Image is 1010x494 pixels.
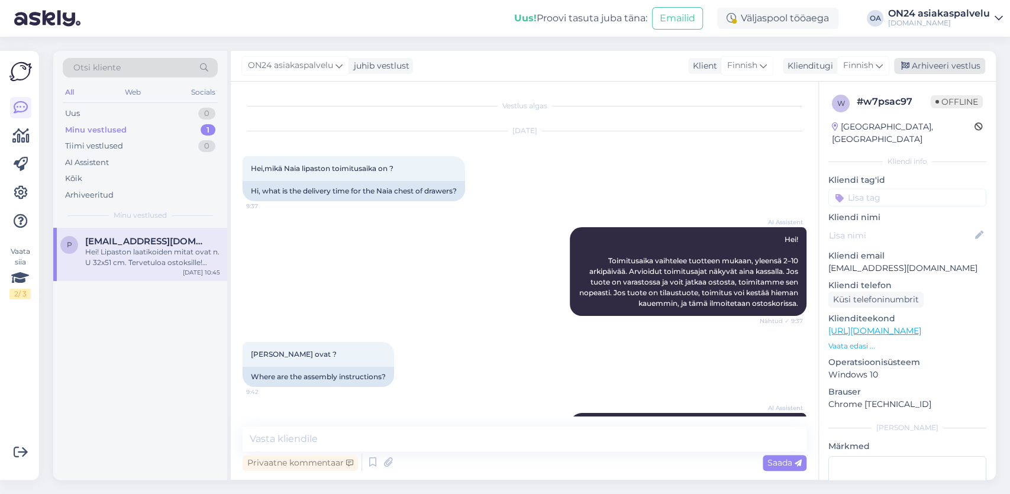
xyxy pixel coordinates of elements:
div: Klienditugi [783,60,833,72]
p: Kliendi telefon [828,279,986,292]
p: Windows 10 [828,369,986,381]
span: ON24 asiakaspalvelu [248,59,333,72]
a: [URL][DOMAIN_NAME] [828,325,921,336]
div: [DOMAIN_NAME] [888,18,990,28]
div: Privaatne kommentaar [243,455,358,471]
div: 1 [201,124,215,136]
p: Märkmed [828,440,986,453]
div: Minu vestlused [65,124,127,136]
div: AI Assistent [65,157,109,169]
span: Nähtud ✓ 9:37 [759,317,803,325]
span: Minu vestlused [114,210,167,221]
span: 9:37 [246,202,291,211]
a: ON24 asiakaspalvelu[DOMAIN_NAME] [888,9,1003,28]
p: Kliendi tag'id [828,174,986,186]
div: Uus [65,108,80,120]
span: 9:42 [246,388,291,396]
p: Vaata edasi ... [828,341,986,351]
button: Emailid [652,7,703,30]
div: Hei! Lipaston laatikoiden mitat ovat n. U 32x51 cm. Tervetuloa ostoksille! [URL][DOMAIN_NAME] [85,247,220,268]
div: Klient [688,60,717,72]
span: Finnish [727,59,757,72]
div: Väljaspool tööaega [717,8,838,29]
div: Vaata siia [9,246,31,299]
div: [PERSON_NAME] [828,422,986,433]
div: 0 [198,108,215,120]
div: Tiimi vestlused [65,140,123,152]
div: Where are the assembly instructions? [243,367,394,387]
span: Offline [931,95,983,108]
div: Web [122,85,143,100]
div: Proovi tasuta juba täna: [514,11,647,25]
span: Hei,mikä Naia lipaston toimitusaika on ? [251,164,393,173]
div: Hi, what is the delivery time for the Naia chest of drawers? [243,181,465,201]
p: Chrome [TECHNICAL_ID] [828,398,986,411]
span: Finnish [843,59,873,72]
input: Lisa tag [828,189,986,206]
span: w [837,99,845,108]
div: # w7psac97 [857,95,931,109]
img: Askly Logo [9,60,32,83]
p: Operatsioonisüsteem [828,356,986,369]
div: Kõik [65,173,82,185]
p: [EMAIL_ADDRESS][DOMAIN_NAME] [828,262,986,275]
p: Klienditeekond [828,312,986,325]
span: p [67,240,72,249]
div: OA [867,10,883,27]
div: [GEOGRAPHIC_DATA], [GEOGRAPHIC_DATA] [832,121,974,146]
span: Hei! Toimitusaika vaihtelee tuotteen mukaan, yleensä 2–10 arkipäivää. Arvioidut toimitusajat näky... [579,235,800,308]
div: 2 / 3 [9,289,31,299]
div: Küsi telefoninumbrit [828,292,924,308]
div: Kliendi info [828,156,986,167]
div: Arhiveeri vestlus [894,58,985,74]
div: All [63,85,76,100]
p: Brauser [828,386,986,398]
div: Arhiveeritud [65,189,114,201]
div: [DATE] 10:45 [183,268,220,277]
span: [PERSON_NAME] ovat ? [251,350,337,359]
input: Lisa nimi [829,229,973,242]
b: Uus! [514,12,537,24]
p: Kliendi email [828,250,986,262]
span: Otsi kliente [73,62,121,74]
div: juhib vestlust [349,60,409,72]
p: Kliendi nimi [828,211,986,224]
span: AI Assistent [759,218,803,227]
div: [DATE] [243,125,806,136]
div: Vestlus algas [243,101,806,111]
div: Socials [189,85,218,100]
span: Saada [767,457,802,468]
div: 0 [198,140,215,152]
span: AI Assistent [759,403,803,412]
span: pipsalai1@gmail.com [85,236,208,247]
div: ON24 asiakaspalvelu [888,9,990,18]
